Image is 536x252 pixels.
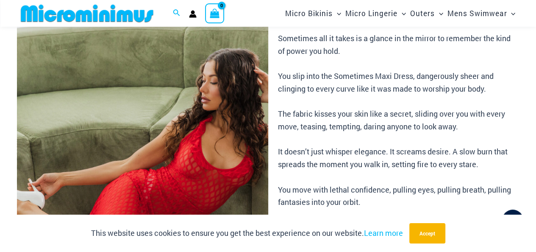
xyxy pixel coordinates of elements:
[409,223,445,244] button: Accept
[447,3,507,24] span: Mens Swimwear
[410,3,435,24] span: Outers
[435,3,443,24] span: Menu Toggle
[408,3,445,24] a: OutersMenu ToggleMenu Toggle
[445,3,517,24] a: Mens SwimwearMenu ToggleMenu Toggle
[397,3,406,24] span: Menu Toggle
[507,3,515,24] span: Menu Toggle
[364,228,403,238] a: Learn more
[343,3,408,24] a: Micro LingerieMenu ToggleMenu Toggle
[91,227,403,240] p: This website uses cookies to ensure you get the best experience on our website.
[173,8,181,19] a: Search icon link
[205,3,225,23] a: View Shopping Cart, empty
[333,3,341,24] span: Menu Toggle
[17,4,157,23] img: MM SHOP LOGO FLAT
[282,1,519,25] nav: Site Navigation
[283,3,343,24] a: Micro BikinisMenu ToggleMenu Toggle
[345,3,397,24] span: Micro Lingerie
[285,3,333,24] span: Micro Bikinis
[189,10,197,18] a: Account icon link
